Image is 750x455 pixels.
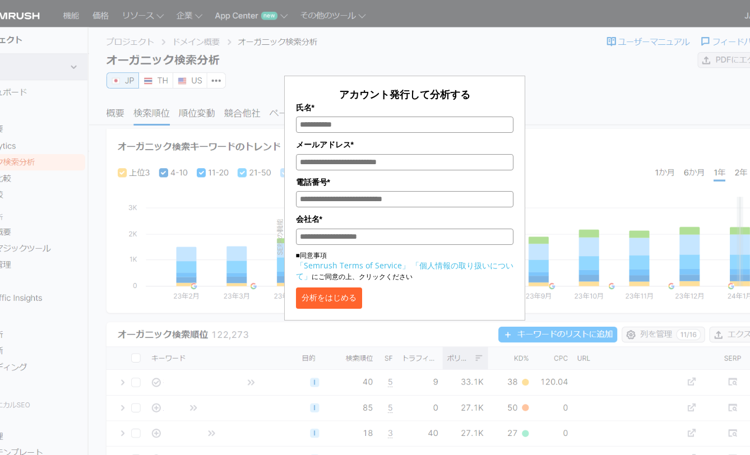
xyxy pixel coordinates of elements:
[339,87,470,101] span: アカウント発行して分析する
[296,260,513,281] a: 「個人情報の取り扱いについて」
[296,176,513,188] label: 電話番号*
[296,287,362,309] button: 分析をはじめる
[296,260,410,271] a: 「Semrush Terms of Service」
[296,250,513,282] p: ■同意事項 にご同意の上、クリックください
[296,138,513,151] label: メールアドレス*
